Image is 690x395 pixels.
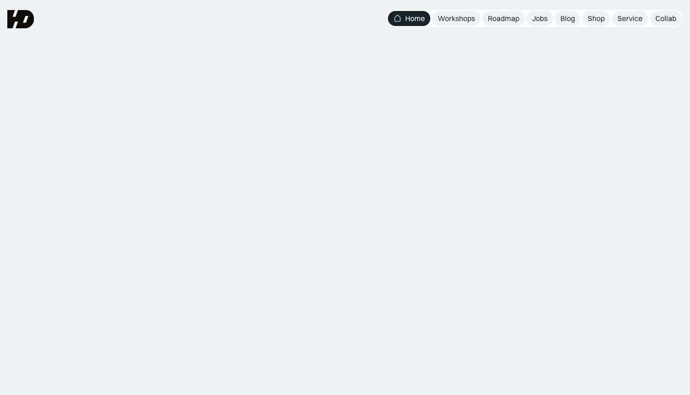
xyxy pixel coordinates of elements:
[655,14,676,23] div: Collab
[617,14,643,23] div: Service
[650,11,682,26] a: Collab
[405,14,425,23] div: Home
[560,14,575,23] div: Blog
[555,11,580,26] a: Blog
[527,11,553,26] a: Jobs
[582,11,610,26] a: Shop
[532,14,548,23] div: Jobs
[612,11,648,26] a: Service
[482,11,525,26] a: Roadmap
[432,11,481,26] a: Workshops
[388,11,430,26] a: Home
[488,14,519,23] div: Roadmap
[588,14,605,23] div: Shop
[438,14,475,23] div: Workshops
